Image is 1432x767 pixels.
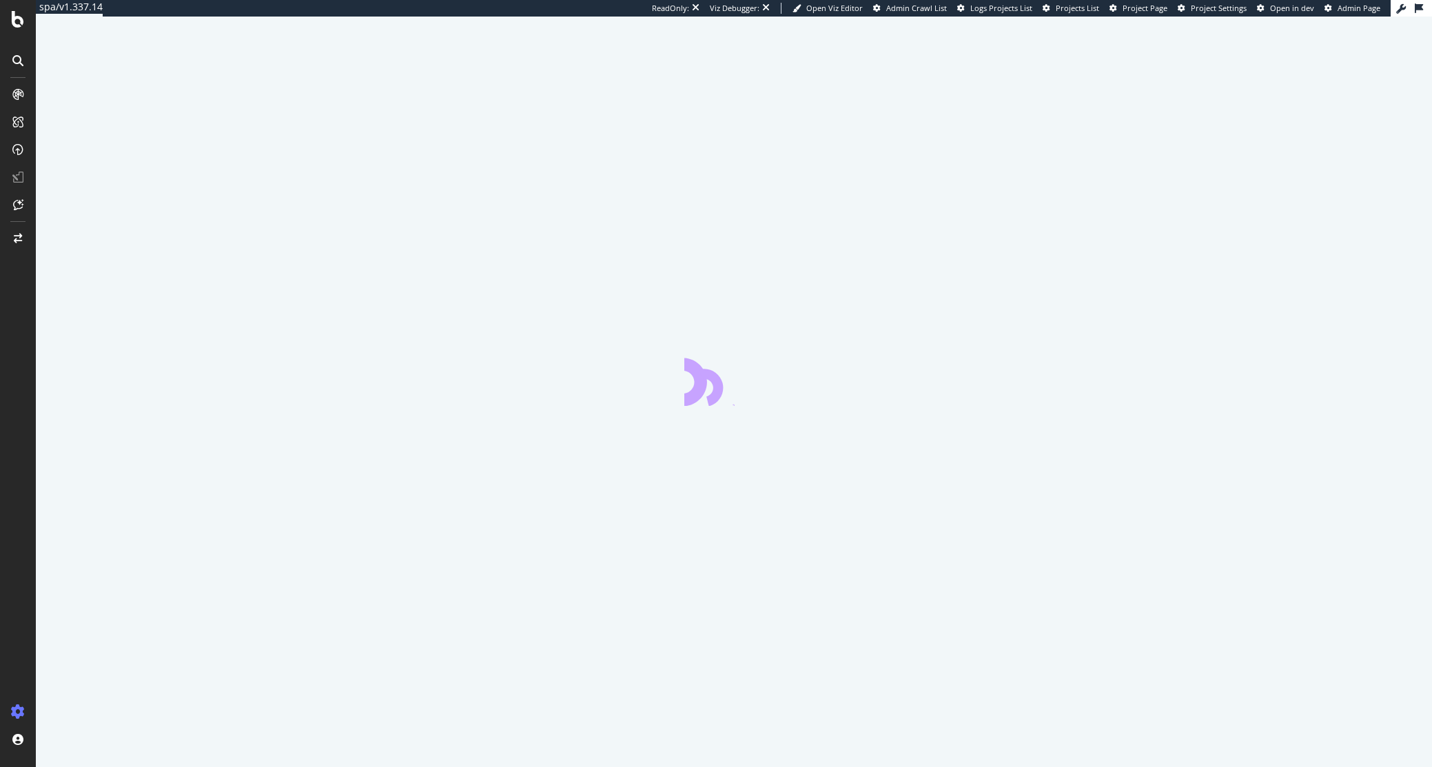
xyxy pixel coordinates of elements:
[1324,3,1380,14] a: Admin Page
[1257,3,1314,14] a: Open in dev
[1338,3,1380,13] span: Admin Page
[684,356,784,406] div: animation
[886,3,947,13] span: Admin Crawl List
[1178,3,1247,14] a: Project Settings
[652,3,689,14] div: ReadOnly:
[1056,3,1099,13] span: Projects List
[1109,3,1167,14] a: Project Page
[792,3,863,14] a: Open Viz Editor
[957,3,1032,14] a: Logs Projects List
[970,3,1032,13] span: Logs Projects List
[710,3,759,14] div: Viz Debugger:
[806,3,863,13] span: Open Viz Editor
[873,3,947,14] a: Admin Crawl List
[1191,3,1247,13] span: Project Settings
[1123,3,1167,13] span: Project Page
[1270,3,1314,13] span: Open in dev
[1043,3,1099,14] a: Projects List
